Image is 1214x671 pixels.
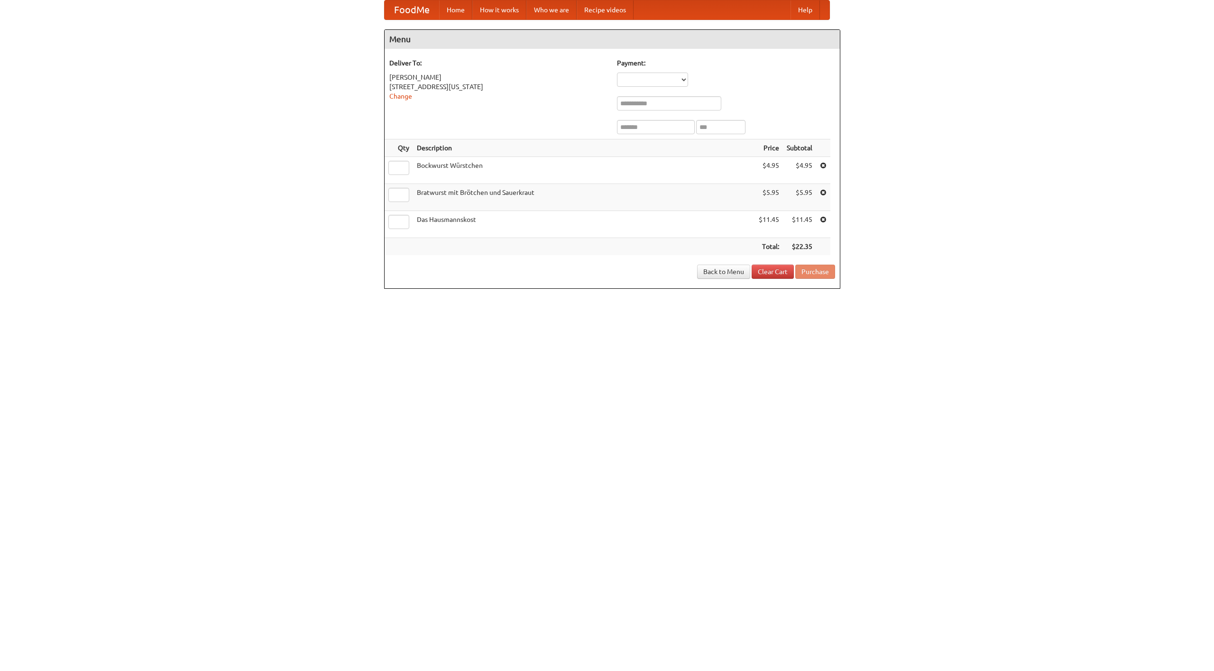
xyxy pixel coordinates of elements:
[783,139,816,157] th: Subtotal
[389,73,607,82] div: [PERSON_NAME]
[577,0,634,19] a: Recipe videos
[783,184,816,211] td: $5.95
[439,0,472,19] a: Home
[755,211,783,238] td: $11.45
[795,265,835,279] button: Purchase
[389,82,607,92] div: [STREET_ADDRESS][US_STATE]
[413,157,755,184] td: Bockwurst Würstchen
[791,0,820,19] a: Help
[389,92,412,100] a: Change
[783,211,816,238] td: $11.45
[755,139,783,157] th: Price
[783,238,816,256] th: $22.35
[385,0,439,19] a: FoodMe
[755,157,783,184] td: $4.95
[697,265,750,279] a: Back to Menu
[526,0,577,19] a: Who we are
[617,58,835,68] h5: Payment:
[389,58,607,68] h5: Deliver To:
[752,265,794,279] a: Clear Cart
[783,157,816,184] td: $4.95
[385,30,840,49] h4: Menu
[413,184,755,211] td: Bratwurst mit Brötchen und Sauerkraut
[385,139,413,157] th: Qty
[413,211,755,238] td: Das Hausmannskost
[755,184,783,211] td: $5.95
[472,0,526,19] a: How it works
[755,238,783,256] th: Total:
[413,139,755,157] th: Description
